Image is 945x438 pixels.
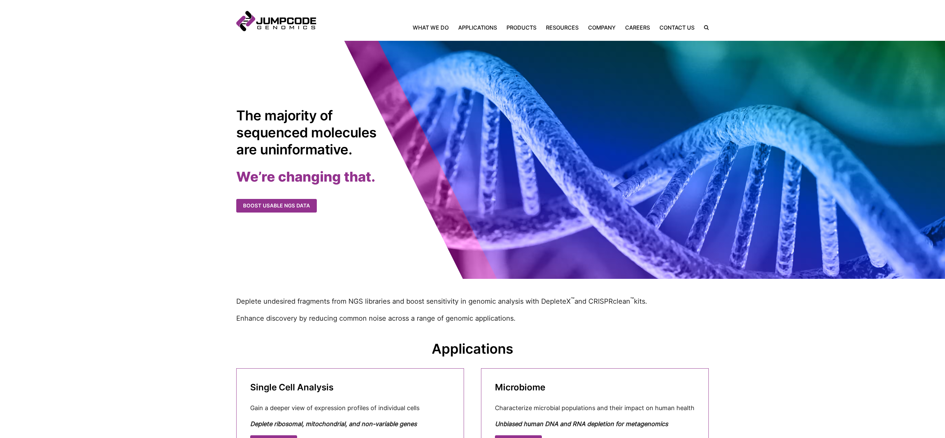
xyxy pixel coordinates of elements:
a: Careers [620,23,655,32]
nav: Primary Navigation [316,23,699,32]
h2: We’re changing that. [236,168,472,185]
p: Enhance discovery by reducing common noise across a range of genomic applications. [236,313,709,323]
a: Products [502,23,541,32]
p: Characterize microbial populations and their impact on human health [495,403,695,412]
h3: Single Cell Analysis [250,382,450,392]
p: Gain a deeper view of expression profiles of individual cells [250,403,450,412]
a: Resources [541,23,583,32]
p: Deplete undesired fragments from NGS libraries and boost sensitivity in genomic analysis with Dep... [236,296,709,306]
h1: The majority of sequenced molecules are uninformative. [236,107,381,158]
h3: Microbiome [495,382,695,392]
a: What We Do [413,23,453,32]
sup: ™ [630,297,634,303]
em: Deplete ribosomal, mitochondrial, and non-variable genes [250,420,417,427]
em: Unbiased human DNA and RNA depletion for metagenomics [495,420,668,427]
sup: ™ [571,297,574,303]
a: Contact Us [655,23,699,32]
h2: Applications [236,340,709,357]
a: Applications [453,23,502,32]
a: Boost usable NGS data [236,199,317,213]
label: Search the site. [699,25,709,30]
a: Company [583,23,620,32]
